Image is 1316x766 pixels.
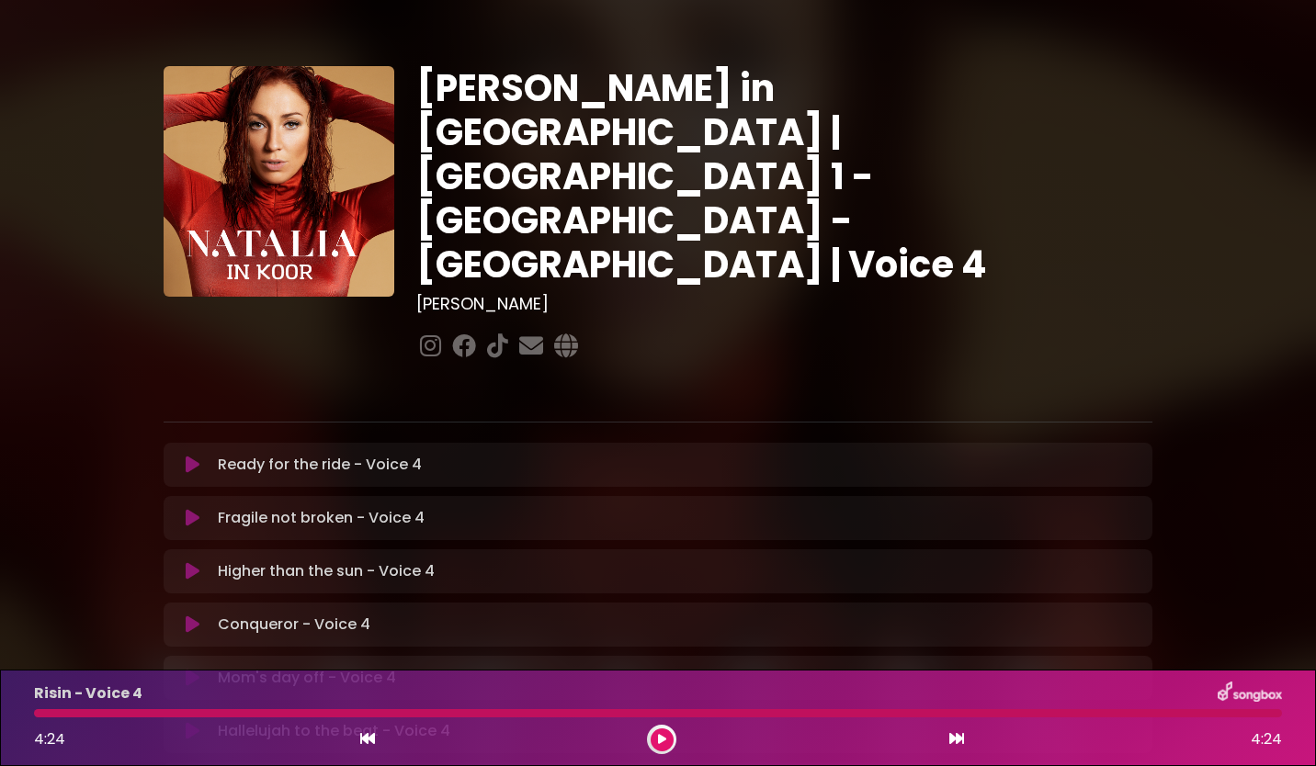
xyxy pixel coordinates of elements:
h3: [PERSON_NAME] [416,294,1152,314]
img: songbox-logo-white.png [1218,682,1282,705]
h1: [PERSON_NAME] in [GEOGRAPHIC_DATA] | [GEOGRAPHIC_DATA] 1 - [GEOGRAPHIC_DATA] - [GEOGRAPHIC_DATA] ... [416,66,1152,287]
span: 4:24 [1251,728,1282,750]
span: 4:24 [34,728,65,749]
p: Risin - Voice 4 [34,682,142,704]
img: YTVS25JmS9CLUqXqkEhs [164,66,394,297]
p: Conqueror - Voice 4 [218,614,370,636]
p: Higher than the sun - Voice 4 [218,560,435,582]
p: Fragile not broken - Voice 4 [218,507,425,529]
p: Ready for the ride - Voice 4 [218,454,422,476]
p: Mom's day off - Voice 4 [218,667,396,689]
